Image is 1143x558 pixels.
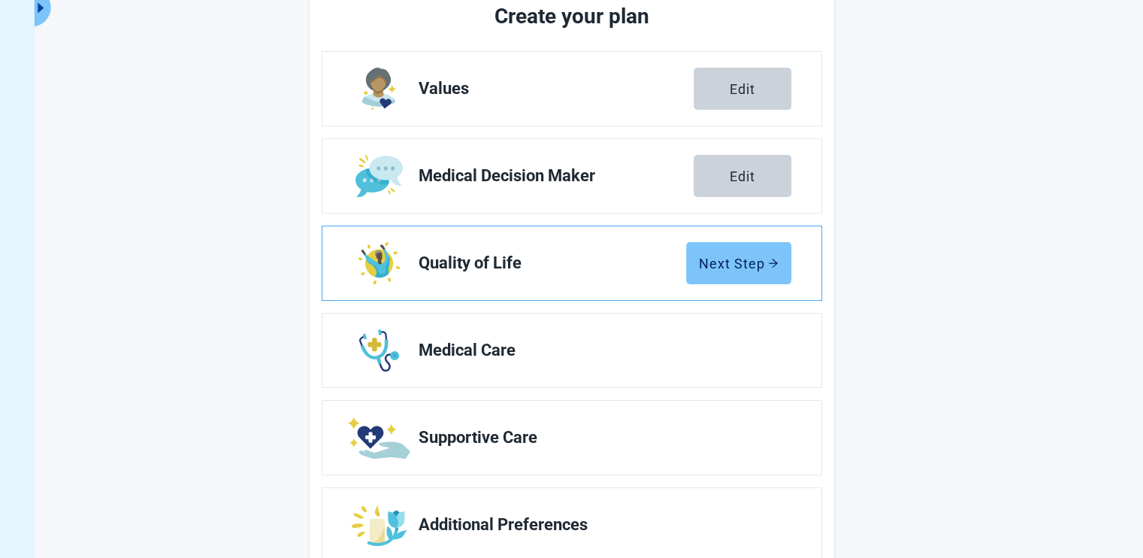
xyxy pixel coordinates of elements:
[34,1,48,15] span: caret-right
[322,139,821,213] a: Edit Medical Decision Maker section
[694,155,791,197] button: Edit
[322,314,821,387] a: Edit Medical Care section
[699,256,779,271] div: Next Step
[730,81,755,96] div: Edit
[730,168,755,183] div: Edit
[419,167,694,185] span: Medical Decision Maker
[419,254,686,272] span: Quality of Life
[419,429,779,447] span: Supportive Care
[322,401,821,475] a: Edit Supportive Care section
[694,68,791,110] button: Edit
[322,226,821,300] a: Edit Quality of Life section
[768,258,779,268] span: arrow-right
[419,341,779,359] span: Medical Care
[419,80,694,98] span: Values
[419,516,779,534] span: Additional Preferences
[686,242,791,284] button: Next Steparrow-right
[322,52,821,126] a: Edit Values section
